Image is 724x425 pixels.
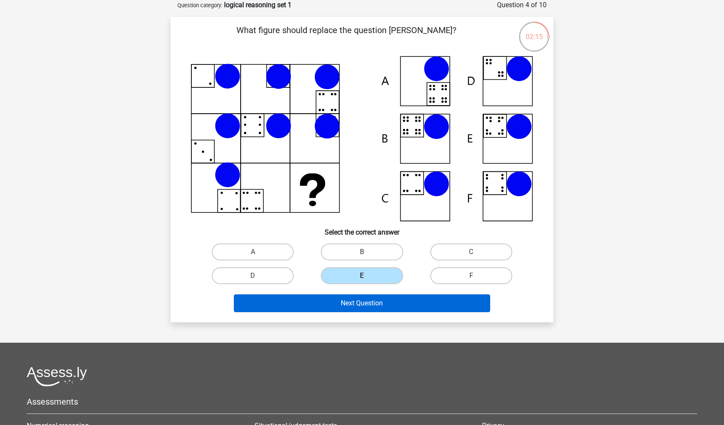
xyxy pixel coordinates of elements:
h5: Assessments [27,397,697,407]
label: E [321,267,403,284]
p: What figure should replace the question [PERSON_NAME]? [184,24,508,49]
label: A [212,243,294,260]
label: C [430,243,512,260]
label: B [321,243,403,260]
label: D [212,267,294,284]
div: 02:15 [518,21,550,42]
button: Next Question [234,294,491,312]
h6: Select the correct answer [184,221,540,236]
small: Question category: [177,2,222,8]
strong: logical reasoning set 1 [224,1,292,9]
label: F [430,267,512,284]
img: Assessly logo [27,366,87,386]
